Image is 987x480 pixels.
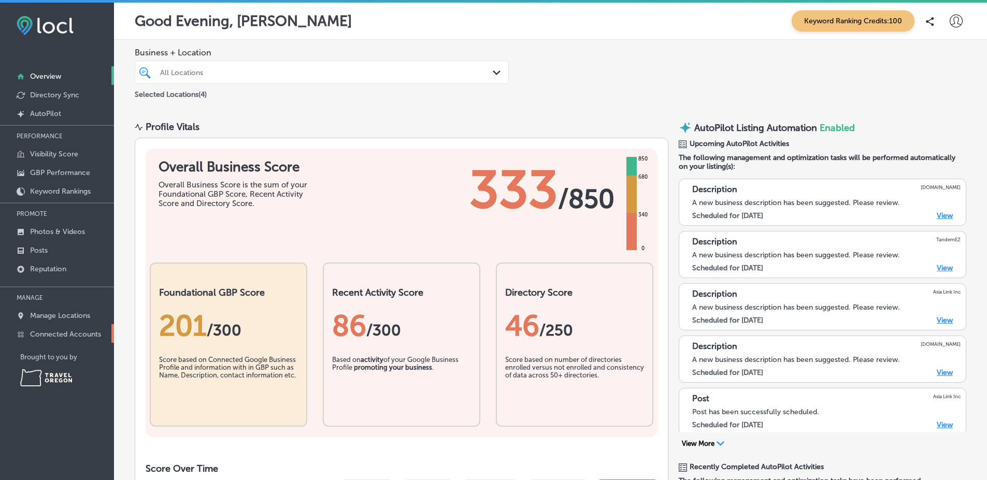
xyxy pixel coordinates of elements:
div: Based on of your Google Business Profile . [332,356,471,408]
label: Scheduled for [DATE] [692,211,763,220]
p: Reputation [30,265,66,273]
p: Brought to you by [20,353,114,361]
p: [DOMAIN_NAME] [921,341,961,347]
div: 46 [505,309,644,343]
p: Keyword Rankings [30,187,91,196]
label: Scheduled for [DATE] [692,420,763,429]
p: Posts [30,246,48,255]
p: Description [692,289,737,299]
label: Scheduled for [DATE] [692,264,763,272]
label: Scheduled for [DATE] [692,368,763,377]
img: Travel Oregon [20,369,72,386]
div: 201 [159,309,298,343]
span: The following management and optimization tasks will be performed automatically on your listing(s): [679,153,966,171]
div: All Locations [160,68,494,77]
div: A new business description has been suggested. Please review. [692,251,961,259]
p: Photos & Videos [30,227,85,236]
div: Profile Vitals [146,121,199,133]
span: Keyword Ranking Credits: 100 [792,10,914,32]
div: 86 [332,309,471,343]
a: View [937,211,953,220]
p: Good Evening, [PERSON_NAME] [135,12,352,30]
span: / 300 [207,321,241,340]
p: Asia Link Inc [933,289,961,295]
h1: Overall Business Score [159,159,314,175]
div: 340 [636,211,650,219]
p: Description [692,237,737,246]
h2: Directory Score [505,287,644,298]
span: /300 [366,321,401,340]
p: Directory Sync [30,91,79,99]
div: 0 [639,244,647,253]
label: Scheduled for [DATE] [692,316,763,325]
b: promoting your business [354,363,432,371]
p: Post [692,394,709,403]
b: activity [361,356,383,363]
a: View [937,420,953,429]
p: TandemEZ [936,237,961,242]
p: Connected Accounts [30,330,101,339]
h2: Foundational GBP Score [159,287,298,298]
p: Selected Locations ( 4 ) [135,86,207,99]
p: Description [692,184,737,194]
span: Upcoming AutoPilot Activities [690,139,789,148]
p: [DOMAIN_NAME] [921,184,961,190]
p: Manage Locations [30,311,90,320]
div: Score based on Connected Google Business Profile and information with in GBP such as Name, Descri... [159,356,298,408]
span: 333 [469,159,558,221]
p: Description [692,341,737,351]
p: GBP Performance [30,168,90,177]
div: A new business description has been suggested. Please review. [692,355,961,364]
button: View More [679,439,727,448]
p: AutoPilot Listing Automation [694,122,817,134]
a: View [937,264,953,272]
h2: Recent Activity Score [332,287,471,298]
p: Asia Link Inc [933,394,961,399]
div: Score based on number of directories enrolled versus not enrolled and consistency of data across ... [505,356,644,408]
h2: Score Over Time [146,463,657,474]
div: A new business description has been suggested. Please review. [692,303,961,312]
span: Enabled [820,122,855,134]
p: AutoPilot [30,109,61,118]
span: /250 [539,321,573,340]
div: 680 [636,173,650,181]
div: 850 [636,155,650,163]
img: autopilot-icon [679,121,692,134]
span: / 850 [558,183,614,214]
div: Overall Business Score is the sum of your Foundational GBP Score, Recent Activity Score and Direc... [159,180,314,208]
a: View [937,316,953,325]
div: A new business description has been suggested. Please review. [692,198,961,207]
div: Post has been successfully scheduled. [692,408,961,416]
a: View [937,368,953,377]
span: Recently Completed AutoPilot Activities [690,462,824,471]
img: fda3e92497d09a02dc62c9cd864e3231.png [17,16,74,35]
p: Visibility Score [30,150,78,158]
p: Overview [30,72,61,81]
span: Business + Location [135,48,509,57]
